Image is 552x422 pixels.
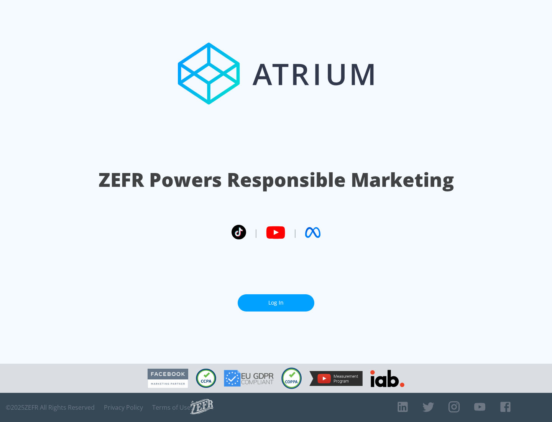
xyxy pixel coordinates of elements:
img: CCPA Compliant [196,369,216,388]
span: © 2025 ZEFR All Rights Reserved [6,404,95,411]
span: | [293,227,297,238]
img: Facebook Marketing Partner [148,369,188,388]
img: YouTube Measurement Program [309,371,363,386]
a: Terms of Use [152,404,191,411]
h1: ZEFR Powers Responsible Marketing [99,166,454,193]
span: | [254,227,258,238]
img: COPPA Compliant [281,368,302,389]
a: Log In [238,294,314,312]
a: Privacy Policy [104,404,143,411]
img: IAB [370,370,404,387]
img: GDPR Compliant [224,370,274,387]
